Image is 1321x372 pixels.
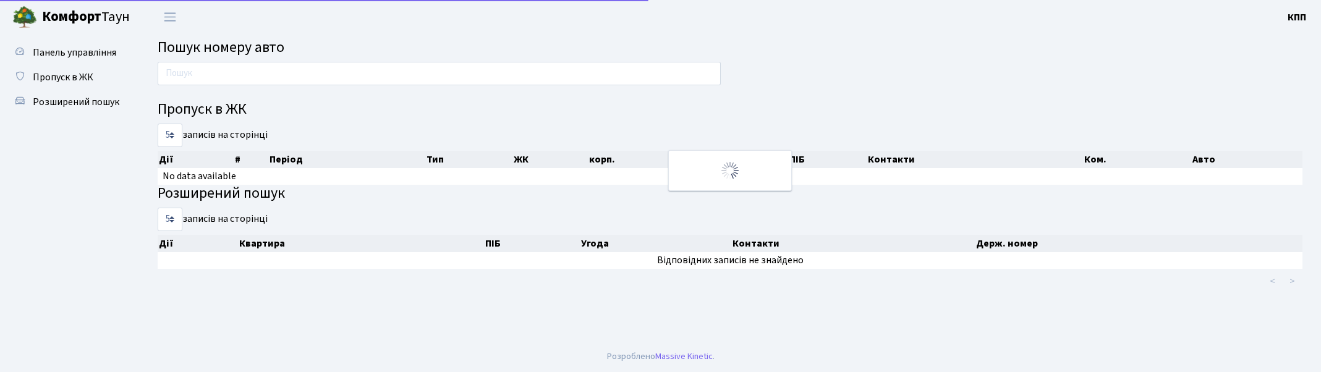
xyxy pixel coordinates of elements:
td: No data available [158,168,1302,185]
div: Розроблено . [607,350,715,363]
th: Дії [158,235,238,252]
th: Ком. [1083,151,1191,168]
a: КПП [1288,10,1306,25]
a: Massive Kinetic [655,350,713,363]
b: Комфорт [42,7,101,27]
a: Пропуск в ЖК [6,65,130,90]
b: КПП [1288,11,1306,24]
th: Тип [425,151,512,168]
th: Період [268,151,425,168]
th: ПІБ [788,151,867,168]
a: Розширений пошук [6,90,130,114]
img: logo.png [12,5,37,30]
select: записів на сторінці [158,124,182,147]
th: Угода [580,235,731,252]
label: записів на сторінці [158,124,268,147]
th: # [234,151,269,168]
select: записів на сторінці [158,208,182,231]
button: Переключити навігацію [155,7,185,27]
th: Квартира [238,235,483,252]
span: Розширений пошук [33,95,119,109]
h4: Пропуск в ЖК [158,101,1302,119]
td: Відповідних записів не знайдено [158,252,1302,269]
span: Панель управління [33,46,116,59]
span: Пошук номеру авто [158,36,284,58]
span: Таун [42,7,130,28]
th: Авто [1191,151,1302,168]
input: Пошук [158,62,721,85]
th: ЖК [512,151,588,168]
label: записів на сторінці [158,208,268,231]
span: Пропуск в ЖК [33,70,93,84]
th: ПІБ [484,235,580,252]
h4: Розширений пошук [158,185,1302,203]
a: Панель управління [6,40,130,65]
th: Контакти [731,235,974,252]
th: Дії [158,151,234,168]
th: Держ. номер [975,235,1303,252]
th: Контакти [867,151,1083,168]
img: Обробка... [720,161,740,180]
th: корп. [588,151,712,168]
